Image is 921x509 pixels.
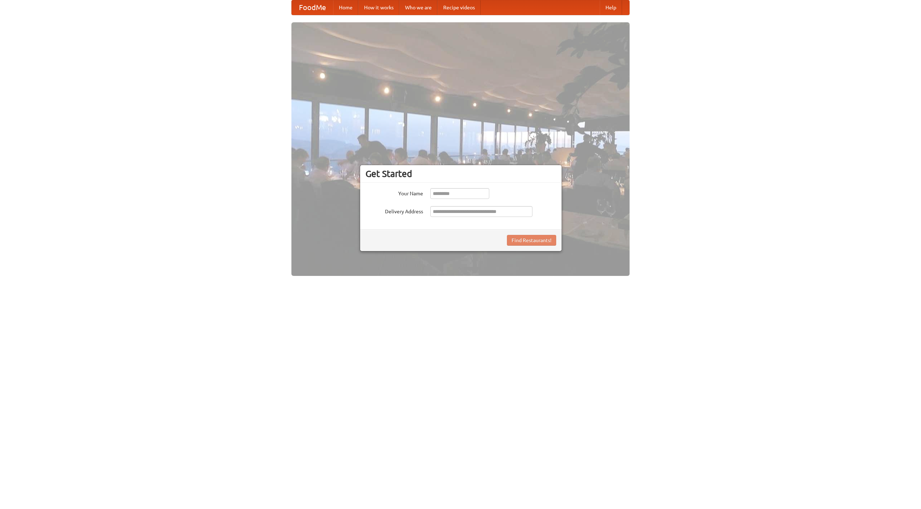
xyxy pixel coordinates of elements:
a: Recipe videos [437,0,481,15]
a: Help [600,0,622,15]
label: Your Name [366,188,423,197]
a: How it works [358,0,399,15]
label: Delivery Address [366,206,423,215]
h3: Get Started [366,168,556,179]
a: Who we are [399,0,437,15]
a: Home [333,0,358,15]
a: FoodMe [292,0,333,15]
button: Find Restaurants! [507,235,556,246]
